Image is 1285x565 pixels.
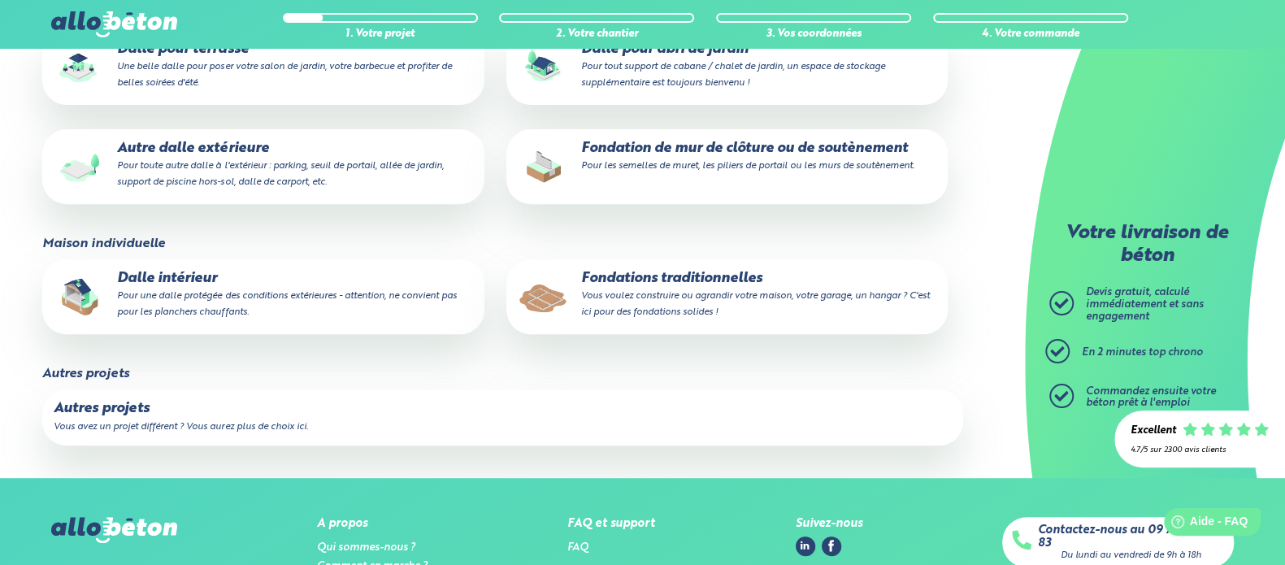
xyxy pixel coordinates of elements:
[796,517,862,531] div: Suivez-nous
[1131,425,1176,437] div: Excellent
[1086,287,1204,321] span: Devis gratuit, calculé immédiatement et sans engagement
[518,141,936,173] p: Fondation de mur de clôture ou de soutènement
[499,28,694,41] div: 2. Votre chantier
[1140,502,1267,547] iframe: Help widget launcher
[518,41,936,91] p: Dalle pour abri de jardin
[42,237,165,251] legend: Maison individuelle
[1053,223,1240,267] p: Votre livraison de béton
[283,28,478,41] div: 1. Votre projet
[51,517,176,543] img: allobéton
[581,161,914,171] small: Pour les semelles de muret, les piliers de portail ou les murs de soutènement.
[54,41,472,91] p: Dalle pour terrasse
[117,291,456,317] small: Pour une dalle protégée des conditions extérieures - attention, ne convient pas pour les plancher...
[54,271,106,323] img: final_use.values.inside_slab
[54,141,106,193] img: final_use.values.outside_slab
[1082,347,1203,358] span: En 2 minutes top chrono
[117,161,443,187] small: Pour toute autre dalle à l'extérieur : parking, seuil de portail, allée de jardin, support de pis...
[317,542,415,553] a: Qui sommes-nous ?
[1038,524,1224,550] a: Contactez-nous au 09 72 55 12 83
[117,62,451,88] small: Une belle dalle pour poser votre salon de jardin, votre barbecue et profiter de belles soirées d'...
[716,28,911,41] div: 3. Vos coordonnées
[518,271,936,320] p: Fondations traditionnelles
[933,28,1128,41] div: 4. Votre commande
[42,367,129,381] legend: Autres projets
[51,11,176,37] img: allobéton
[567,517,655,531] div: FAQ et support
[54,422,307,432] small: Vous avez un projet différent ? Vous aurez plus de choix ici.
[567,542,588,553] a: FAQ
[54,271,472,320] p: Dalle intérieur
[1061,550,1201,561] div: Du lundi au vendredi de 9h à 18h
[518,41,570,93] img: final_use.values.garden_shed
[317,517,428,531] div: A propos
[1131,445,1269,454] div: 4.7/5 sur 2300 avis clients
[54,141,472,190] p: Autre dalle extérieure
[518,271,570,323] img: final_use.values.traditional_fundations
[1086,386,1216,409] span: Commandez ensuite votre béton prêt à l'emploi
[54,41,106,93] img: final_use.values.terrace
[581,291,930,317] small: Vous voulez construire ou agrandir votre maison, votre garage, un hangar ? C'est ici pour des fon...
[54,401,952,417] p: Autres projets
[581,62,885,88] small: Pour tout support de cabane / chalet de jardin, un espace de stockage supplémentaire est toujours...
[518,141,570,193] img: final_use.values.closing_wall_fundation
